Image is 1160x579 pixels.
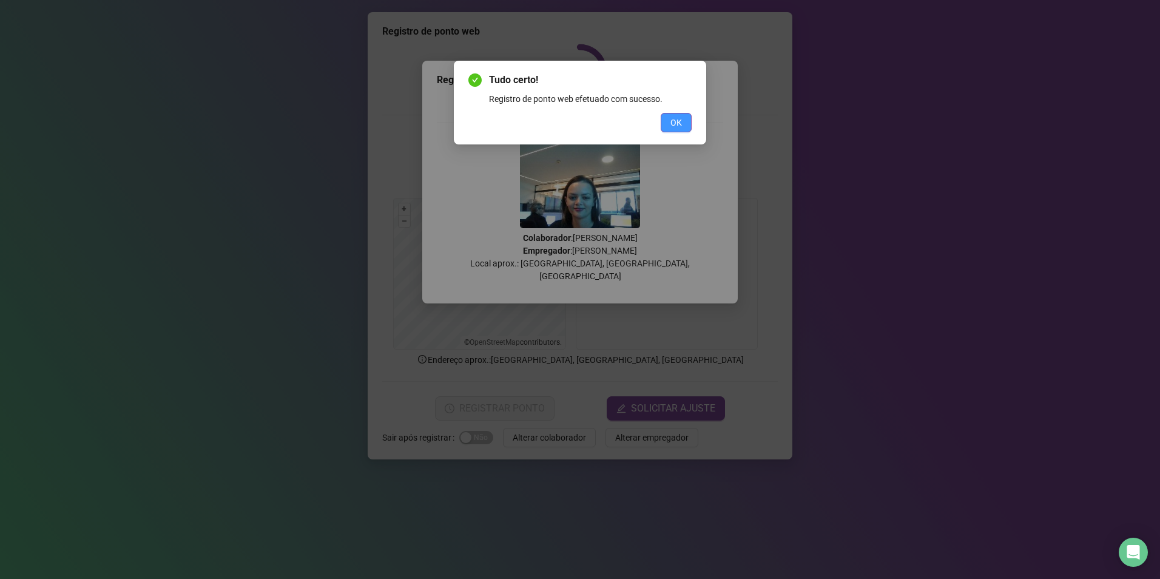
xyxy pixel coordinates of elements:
[489,73,692,87] span: Tudo certo!
[468,73,482,87] span: check-circle
[1119,538,1148,567] div: Open Intercom Messenger
[489,92,692,106] div: Registro de ponto web efetuado com sucesso.
[661,113,692,132] button: OK
[670,116,682,129] span: OK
